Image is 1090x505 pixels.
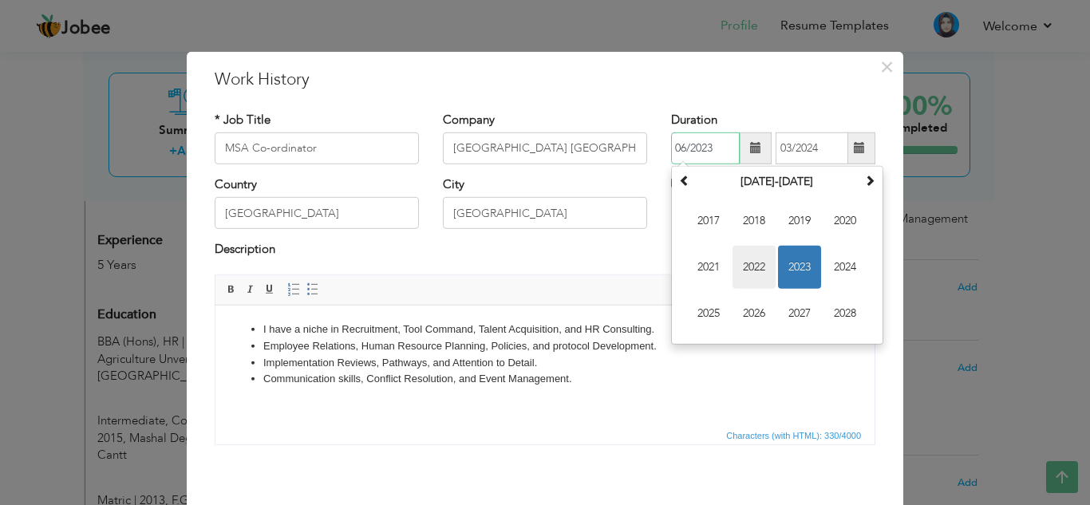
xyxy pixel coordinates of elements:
span: 2017 [687,199,730,243]
span: 2020 [823,199,867,243]
input: Present [776,132,848,164]
label: * Job Title [215,111,271,128]
span: 2019 [778,199,821,243]
label: Country [215,176,257,193]
span: 2021 [687,246,730,289]
span: Previous Decade [679,175,690,186]
span: 2024 [823,246,867,289]
span: 2025 [687,292,730,335]
label: Duration [671,111,717,128]
a: Bold [223,281,240,298]
span: 2027 [778,292,821,335]
label: Company [443,111,495,128]
a: Insert/Remove Numbered List [285,281,302,298]
span: × [880,52,894,81]
a: Insert/Remove Bulleted List [304,281,322,298]
input: From [671,132,740,164]
span: 2023 [778,246,821,289]
span: 2026 [733,292,776,335]
h3: Work History [215,67,875,91]
iframe: Rich Text Editor, workEditor [215,306,875,425]
span: Next Decade [864,175,875,186]
div: Statistics [723,428,866,443]
a: Underline [261,281,278,298]
label: Description [215,241,275,258]
span: 2022 [733,246,776,289]
th: Select Decade [694,170,860,194]
button: Close [874,53,899,79]
span: Characters (with HTML): 330/4000 [723,428,864,443]
span: 2018 [733,199,776,243]
a: Italic [242,281,259,298]
label: City [443,176,464,193]
span: 2028 [823,292,867,335]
